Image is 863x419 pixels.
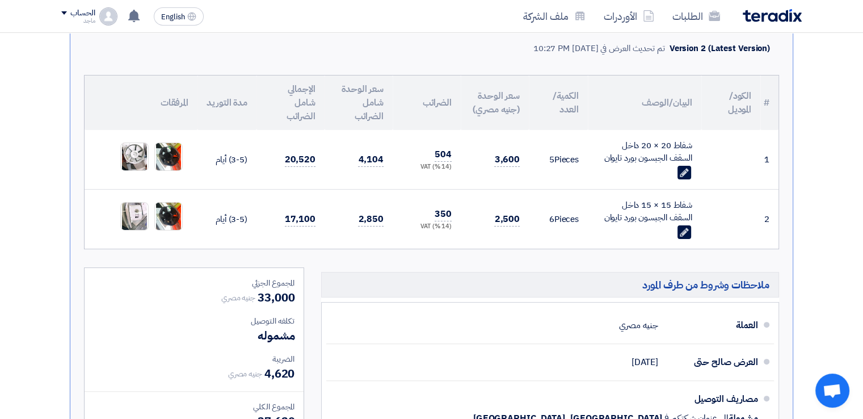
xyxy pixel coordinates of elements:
[61,18,95,24] div: ماجد
[701,76,760,130] th: الكود/الموديل
[667,386,758,413] div: مصاريف التوصيل
[670,42,770,55] div: Version 2 (Latest Version)
[264,365,295,382] span: 4,620
[529,130,588,190] td: Pieces
[597,139,692,165] div: شفاط 20 × 20 داخل السقف الجبسون بورد تايوان
[155,139,182,175] img: Camscanner_1755181174434.jpg
[94,277,294,289] div: المجموع الجزئي
[94,353,294,365] div: الضريبة
[321,272,779,298] h5: ملاحظات وشروط من طرف المورد
[402,162,452,172] div: (14 %) VAT
[325,76,393,130] th: سعر الوحدة شامل الضرائب
[285,212,315,227] span: 17,100
[228,368,262,380] span: جنيه مصري
[197,76,256,130] th: مدة التوريد
[285,153,315,167] span: 20,520
[70,9,95,18] div: الحساب
[258,289,294,306] span: 33,000
[632,357,658,368] span: [DATE]
[743,9,802,22] img: Teradix logo
[402,222,452,232] div: (14 %) VAT
[663,3,729,30] a: الطلبات
[667,312,758,339] div: العملة
[549,153,554,166] span: 5
[461,76,529,130] th: سعر الوحدة (جنيه مصري)
[494,212,520,227] span: 2,500
[533,42,665,55] div: تم تحديث العرض في [DATE] 10:27 PM
[760,190,778,249] td: 2
[619,315,658,336] div: جنيه مصري
[514,3,595,30] a: ملف الشركة
[667,349,758,376] div: العرض صالح حتى
[121,139,148,175] img: Camscanner_1755181612469.jpg
[161,13,185,21] span: English
[597,199,692,224] div: شفاط 15 × 15 داخل السقف الجبسون بورد تايوان
[94,315,294,327] div: تكلفه التوصيل
[154,7,204,26] button: English
[435,207,452,221] span: 350
[588,76,701,130] th: البيان/الوصف
[358,153,384,167] span: 4,104
[358,212,384,227] span: 2,850
[393,76,461,130] th: الضرائب
[815,374,849,408] a: Open chat
[85,76,197,130] th: المرفقات
[529,76,588,130] th: الكمية/العدد
[258,327,294,344] span: مشموله
[549,213,554,225] span: 6
[529,190,588,249] td: Pieces
[197,190,256,249] td: (3-5) أيام
[760,76,778,130] th: #
[197,130,256,190] td: (3-5) أيام
[760,130,778,190] td: 1
[221,292,255,304] span: جنيه مصري
[595,3,663,30] a: الأوردرات
[94,401,294,413] div: المجموع الكلي
[256,76,325,130] th: الإجمالي شامل الضرائب
[121,199,148,234] img: Camscanner_1755181640803.jpg
[99,7,117,26] img: profile_test.png
[155,199,182,234] img: Camscanner_1755181324544.jpg
[494,153,520,167] span: 3,600
[435,148,452,162] span: 504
